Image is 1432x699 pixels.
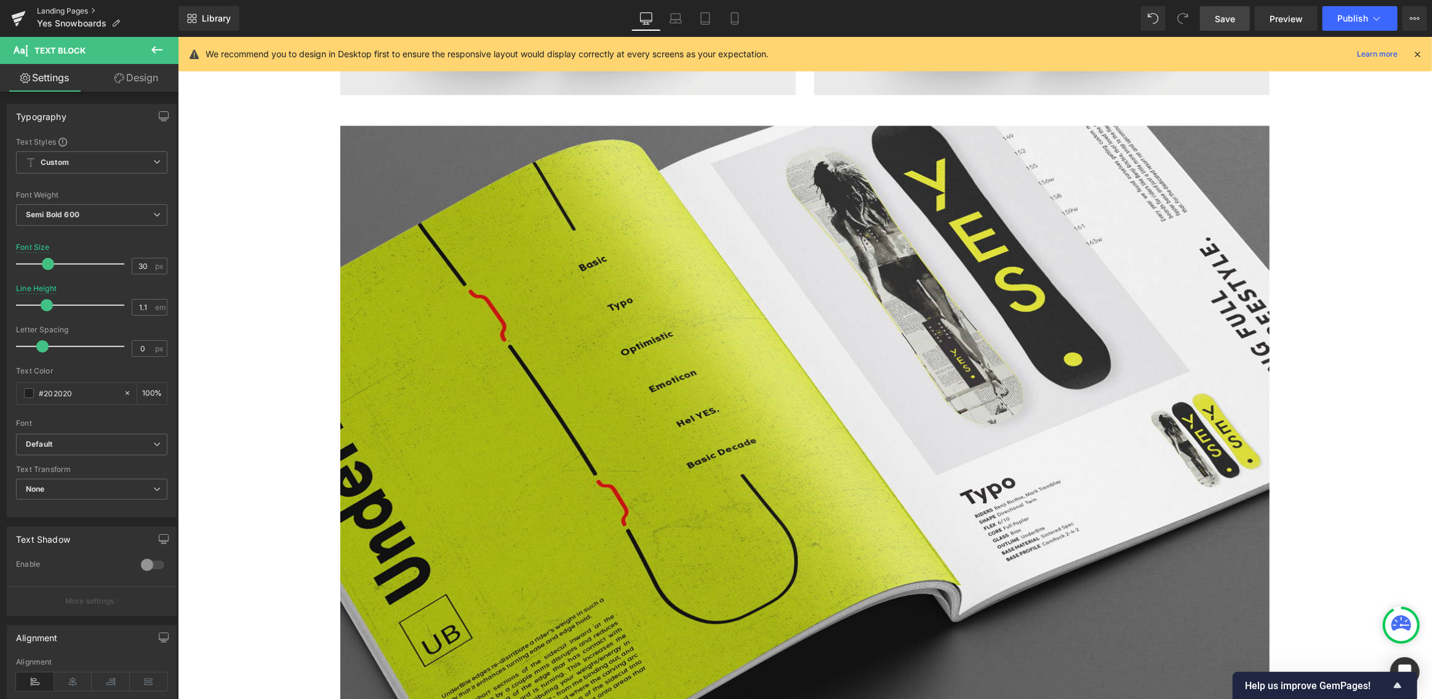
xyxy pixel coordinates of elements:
[1245,678,1405,693] button: Show survey - Help us improve GemPages!
[155,303,166,311] span: em
[16,284,57,293] div: Line Height
[16,137,167,146] div: Text Styles
[1352,47,1402,62] a: Learn more
[16,191,167,199] div: Font Weight
[206,47,769,61] p: We recommend you to design in Desktop first to ensure the responsive layout would display correct...
[1215,12,1235,25] span: Save
[26,484,45,493] b: None
[16,243,50,252] div: Font Size
[720,6,750,31] a: Mobile
[7,586,176,615] button: More settings
[16,105,66,122] div: Typography
[16,419,167,428] div: Font
[202,13,231,24] span: Library
[41,158,69,168] b: Custom
[1322,6,1398,31] button: Publish
[631,6,661,31] a: Desktop
[16,658,167,666] div: Alignment
[92,64,181,92] a: Design
[1141,6,1166,31] button: Undo
[34,46,86,55] span: Text Block
[16,326,167,334] div: Letter Spacing
[137,383,167,404] div: %
[16,367,167,375] div: Text Color
[37,18,106,28] span: Yes Snowboards
[65,596,114,607] p: More settings
[26,439,52,450] i: Default
[16,626,58,643] div: Alignment
[1245,680,1390,692] span: Help us improve GemPages!
[1402,6,1427,31] button: More
[16,465,167,474] div: Text Transform
[155,345,166,353] span: px
[1390,657,1420,687] div: Open Intercom Messenger
[1170,6,1195,31] button: Redo
[1337,14,1368,23] span: Publish
[155,262,166,270] span: px
[39,386,118,400] input: Color
[16,527,70,545] div: Text Shadow
[690,6,720,31] a: Tablet
[16,559,129,572] div: Enable
[26,210,79,219] b: Semi Bold 600
[661,6,690,31] a: Laptop
[37,6,178,16] a: Landing Pages
[1255,6,1318,31] a: Preview
[178,6,239,31] a: New Library
[1270,12,1303,25] span: Preview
